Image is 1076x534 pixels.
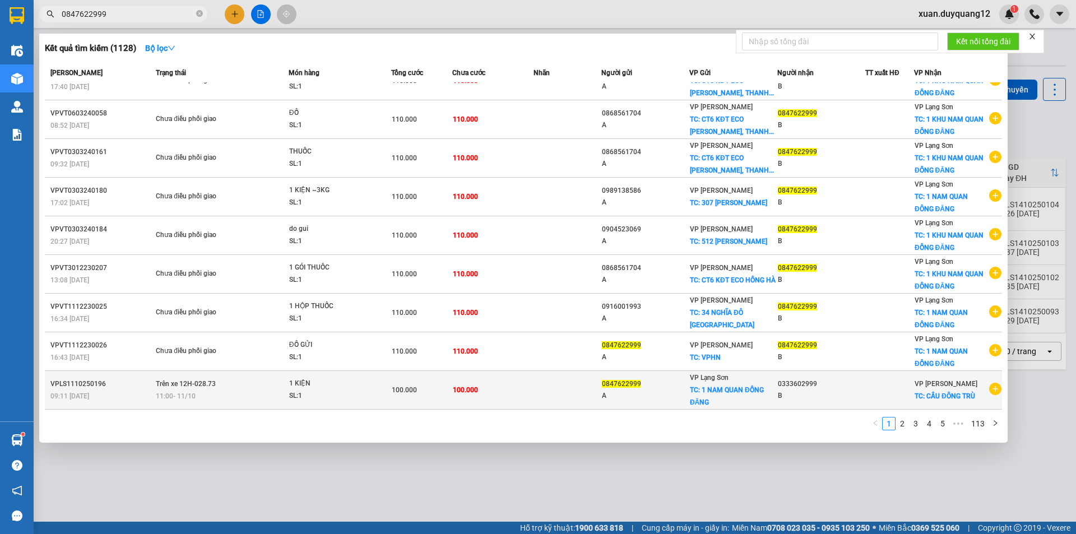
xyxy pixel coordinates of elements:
span: plus-circle [989,189,1001,202]
div: Chưa điều phối giao [156,152,240,164]
div: 0333602999 [778,378,865,390]
div: SL: 1 [289,197,373,209]
span: TC: 1 KHU NAM QUAN ĐỒNG ĐĂNG [915,154,984,174]
div: 1 KIỆN [289,378,373,390]
div: SL: 1 [289,274,373,286]
span: notification [12,485,22,496]
span: plus-circle [989,305,1001,318]
div: VPVT0303240184 [50,224,152,235]
span: VP Lạng Sơn [690,374,729,382]
div: A [602,313,689,324]
span: 100.000 [453,386,478,394]
div: 1 GÓI THUỐC [289,262,373,274]
span: Tổng cước [391,69,423,77]
span: 0847622999 [778,187,817,194]
span: VP [PERSON_NAME] [690,296,753,304]
span: 17:40 [DATE] [50,83,89,91]
div: B [778,235,865,247]
span: Nhãn [534,69,550,77]
span: TC: 307 [PERSON_NAME] [690,199,767,207]
span: 110.000 [392,347,417,355]
span: plus-circle [989,228,1001,240]
div: 1 KIỆN ~3KG [289,184,373,197]
img: logo-vxr [10,7,24,24]
span: VP Lạng Sơn [915,335,953,343]
span: 110.000 [453,231,478,239]
span: VP Lạng Sơn [915,258,953,266]
div: VPVT0603240058 [50,108,152,119]
span: question-circle [12,460,22,471]
div: VPLS1110250196 [50,378,152,390]
span: 110.000 [453,193,478,201]
span: VP Lạng Sơn [915,219,953,227]
button: right [989,417,1002,430]
span: 0847622999 [778,303,817,310]
span: plus-circle [989,383,1001,395]
span: 110.000 [392,193,417,201]
span: 16:34 [DATE] [50,315,89,323]
span: TC: 1 KHU NAM QUAN ĐỒNG ĐĂNG [915,231,984,252]
img: warehouse-icon [11,73,23,85]
div: Chưa điều phối giao [156,268,240,280]
span: plus-circle [989,267,1001,279]
span: down [168,44,175,52]
span: ••• [949,417,967,430]
li: Previous Page [869,417,882,430]
div: A [602,119,689,131]
div: B [778,351,865,363]
li: Next 5 Pages [949,417,967,430]
span: 110.000 [453,347,478,355]
span: TC: CT6 KĐT ECO HỒNG HÀ [690,276,776,284]
span: TC: 1 KHU NAM QUAN ĐỒNG ĐĂNG [915,270,984,290]
span: 110.000 [453,309,478,317]
span: right [992,420,999,426]
div: A [602,197,689,208]
sup: 1 [21,433,25,436]
h3: Kết quả tìm kiếm ( 1128 ) [45,43,136,54]
span: Trạng thái [156,69,186,77]
span: 110.000 [453,154,478,162]
span: 0847622999 [778,225,817,233]
span: 0847622999 [778,264,817,272]
span: VP Lạng Sơn [915,180,953,188]
span: TT xuất HĐ [865,69,899,77]
span: TC: 1 NAM QUAN ĐỒNG ĐĂNG [915,309,968,329]
li: 2 [896,417,909,430]
span: TC: VPHN [690,354,721,361]
span: 0847622999 [778,341,817,349]
a: 5 [936,417,949,430]
a: 1 [883,417,895,430]
span: Kết nối tổng đài [956,35,1010,48]
li: 113 [967,417,989,430]
span: 0847622999 [602,380,641,388]
span: VP [PERSON_NAME] [690,187,753,194]
span: Người nhận [777,69,814,77]
div: SL: 1 [289,351,373,364]
span: 110.000 [392,154,417,162]
span: VP [PERSON_NAME] [915,380,977,388]
img: warehouse-icon [11,45,23,57]
span: 09:32 [DATE] [50,160,89,168]
div: 0904523069 [602,224,689,235]
div: VPVT1112230025 [50,301,152,313]
span: 0847622999 [778,148,817,156]
span: plus-circle [989,112,1001,124]
span: TC: 1 NAM QUAN ĐỒNG ĐĂNG [690,386,764,406]
span: 13:08 [DATE] [50,276,89,284]
span: [PERSON_NAME] [50,69,103,77]
a: 3 [910,417,922,430]
button: left [869,417,882,430]
div: 0989138586 [602,185,689,197]
span: 110.000 [392,270,417,278]
div: ĐỒ [289,107,373,119]
div: A [602,390,689,402]
input: Tìm tên, số ĐT hoặc mã đơn [62,8,194,20]
span: close-circle [196,10,203,17]
div: B [778,119,865,131]
div: A [602,158,689,170]
span: VP Lạng Sơn [915,142,953,150]
div: ĐỒ GỬI [289,339,373,351]
img: warehouse-icon [11,434,23,446]
div: B [778,197,865,208]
